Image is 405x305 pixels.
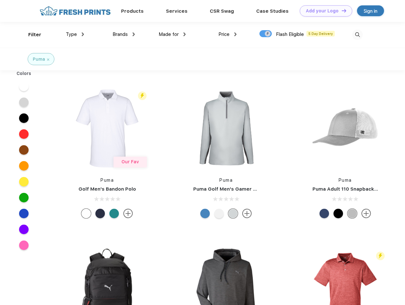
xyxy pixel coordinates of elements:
[138,91,147,100] img: flash_active_toggle.svg
[306,8,339,14] div: Add your Logo
[159,31,179,37] span: Made for
[352,30,363,40] img: desktop_search.svg
[357,5,384,16] a: Sign in
[133,32,135,36] img: dropdown.png
[66,31,77,37] span: Type
[303,86,388,171] img: func=resize&h=266
[113,31,128,37] span: Brands
[183,32,186,36] img: dropdown.png
[79,186,136,192] a: Golf Men's Bandon Polo
[100,178,114,183] a: Puma
[319,209,329,218] div: Peacoat with Qut Shd
[361,209,371,218] img: more.svg
[121,159,139,164] span: Our Fav
[347,209,357,218] div: Quarry with Brt Whit
[193,186,294,192] a: Puma Golf Men's Gamer Golf Quarter-Zip
[33,56,45,63] div: Puma
[200,209,210,218] div: Bright Cobalt
[342,9,346,12] img: DT
[47,58,49,61] img: filter_cancel.svg
[339,178,352,183] a: Puma
[219,178,233,183] a: Puma
[12,70,36,77] div: Colors
[218,31,230,37] span: Price
[166,8,188,14] a: Services
[95,209,105,218] div: Navy Blazer
[333,209,343,218] div: Pma Blk Pma Blk
[109,209,119,218] div: Green Lagoon
[81,209,91,218] div: Bright White
[28,31,41,38] div: Filter
[123,209,133,218] img: more.svg
[228,209,238,218] div: High Rise
[364,7,377,15] div: Sign in
[210,8,234,14] a: CSR Swag
[214,209,224,218] div: Bright White
[65,86,149,171] img: func=resize&h=266
[38,5,113,17] img: fo%20logo%202.webp
[184,86,268,171] img: func=resize&h=266
[376,252,385,260] img: flash_active_toggle.svg
[121,8,144,14] a: Products
[234,32,237,36] img: dropdown.png
[242,209,252,218] img: more.svg
[306,31,335,37] span: 5 Day Delivery
[276,31,304,37] span: Flash Eligible
[82,32,84,36] img: dropdown.png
